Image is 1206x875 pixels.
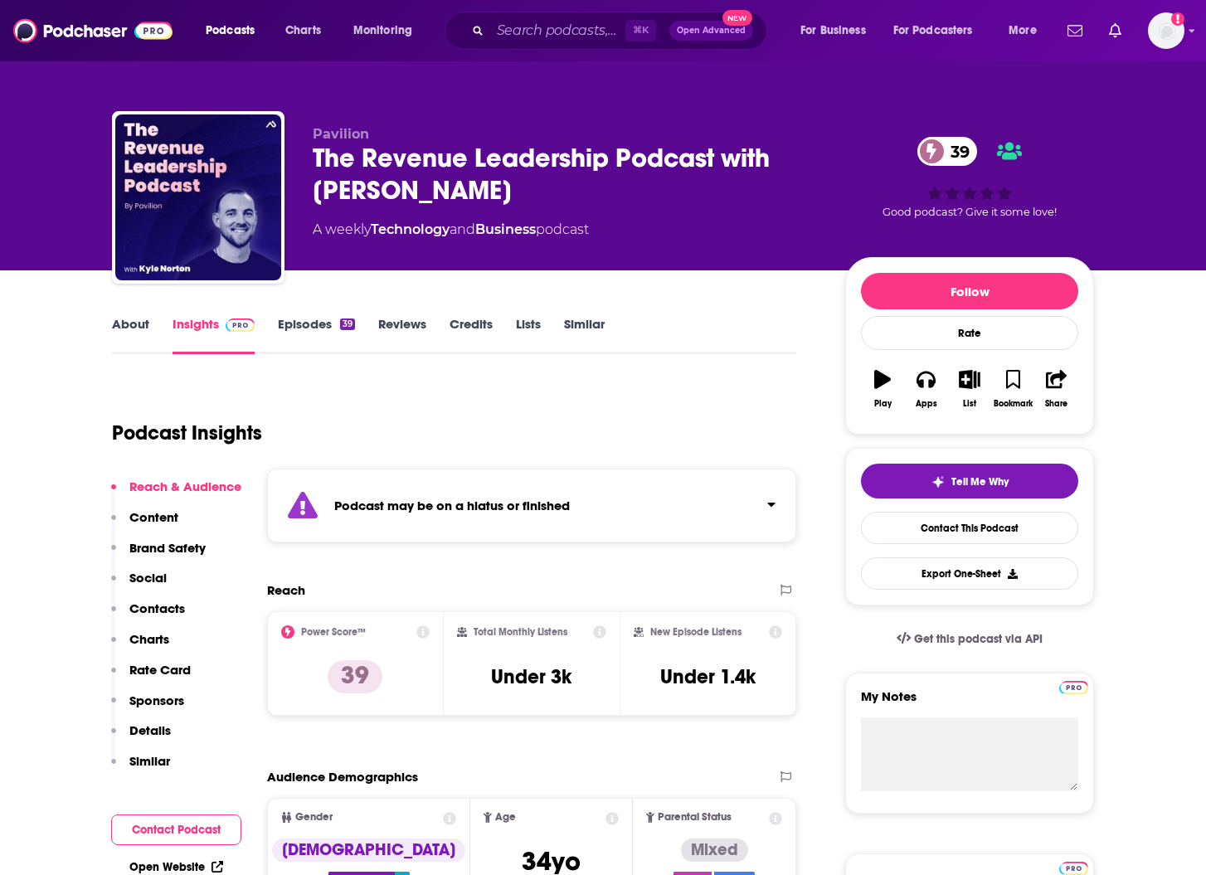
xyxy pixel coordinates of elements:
[1148,12,1184,49] span: Logged in as TrevorC
[111,722,171,753] button: Details
[313,220,589,240] div: A weekly podcast
[450,221,475,237] span: and
[129,860,223,874] a: Open Website
[285,19,321,42] span: Charts
[934,137,978,166] span: 39
[1059,859,1088,875] a: Pro website
[378,316,426,354] a: Reviews
[948,359,991,419] button: List
[206,19,255,42] span: Podcasts
[111,693,184,723] button: Sponsors
[342,17,434,44] button: open menu
[129,479,241,494] p: Reach & Audience
[301,626,366,638] h2: Power Score™
[516,316,541,354] a: Lists
[129,540,206,556] p: Brand Safety
[272,839,465,862] div: [DEMOGRAPHIC_DATA]
[861,273,1078,309] button: Follow
[1061,17,1089,45] a: Show notifications dropdown
[129,509,178,525] p: Content
[371,221,450,237] a: Technology
[13,15,173,46] img: Podchaser - Follow, Share and Rate Podcasts
[226,318,255,332] img: Podchaser Pro
[883,206,1057,218] span: Good podcast? Give it some love!
[861,359,904,419] button: Play
[914,632,1043,646] span: Get this podcast via API
[1059,681,1088,694] img: Podchaser Pro
[883,17,997,44] button: open menu
[173,316,255,354] a: InsightsPodchaser Pro
[340,318,355,330] div: 39
[495,812,516,823] span: Age
[883,619,1056,659] a: Get this podcast via API
[490,17,625,44] input: Search podcasts, credits, & more...
[111,814,241,845] button: Contact Podcast
[313,126,369,142] span: Pavilion
[660,664,756,689] h3: Under 1.4k
[353,19,412,42] span: Monitoring
[963,399,976,409] div: List
[997,17,1058,44] button: open menu
[994,399,1033,409] div: Bookmark
[904,359,947,419] button: Apps
[1059,678,1088,694] a: Pro website
[951,475,1009,489] span: Tell Me Why
[650,626,742,638] h2: New Episode Listens
[111,570,167,600] button: Social
[861,688,1078,717] label: My Notes
[450,316,493,354] a: Credits
[334,498,570,513] strong: Podcast may be on a hiatus or finished
[681,839,748,862] div: Mixed
[328,660,382,693] p: 39
[625,20,656,41] span: ⌘ K
[115,114,281,280] img: The Revenue Leadership Podcast with Kyle Norton
[669,21,753,41] button: Open AdvancedNew
[278,316,355,354] a: Episodes39
[111,479,241,509] button: Reach & Audience
[111,631,169,662] button: Charts
[275,17,331,44] a: Charts
[267,469,796,542] section: Click to expand status details
[129,722,171,738] p: Details
[475,221,536,237] a: Business
[491,664,571,689] h3: Under 3k
[1059,862,1088,875] img: Podchaser Pro
[658,812,732,823] span: Parental Status
[129,693,184,708] p: Sponsors
[861,512,1078,544] a: Contact This Podcast
[564,316,605,354] a: Similar
[111,753,170,784] button: Similar
[194,17,276,44] button: open menu
[677,27,746,35] span: Open Advanced
[129,631,169,647] p: Charts
[861,316,1078,350] div: Rate
[111,509,178,540] button: Content
[845,126,1094,229] div: 39Good podcast? Give it some love!
[789,17,887,44] button: open menu
[267,582,305,598] h2: Reach
[129,662,191,678] p: Rate Card
[295,812,333,823] span: Gender
[800,19,866,42] span: For Business
[111,662,191,693] button: Rate Card
[1102,17,1128,45] a: Show notifications dropdown
[1045,399,1067,409] div: Share
[111,540,206,571] button: Brand Safety
[931,475,945,489] img: tell me why sparkle
[112,316,149,354] a: About
[460,12,783,50] div: Search podcasts, credits, & more...
[1148,12,1184,49] img: User Profile
[893,19,973,42] span: For Podcasters
[861,557,1078,590] button: Export One-Sheet
[1171,12,1184,26] svg: Add a profile image
[722,10,752,26] span: New
[267,769,418,785] h2: Audience Demographics
[874,399,892,409] div: Play
[129,753,170,769] p: Similar
[129,570,167,586] p: Social
[474,626,567,638] h2: Total Monthly Listens
[861,464,1078,498] button: tell me why sparkleTell Me Why
[1009,19,1037,42] span: More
